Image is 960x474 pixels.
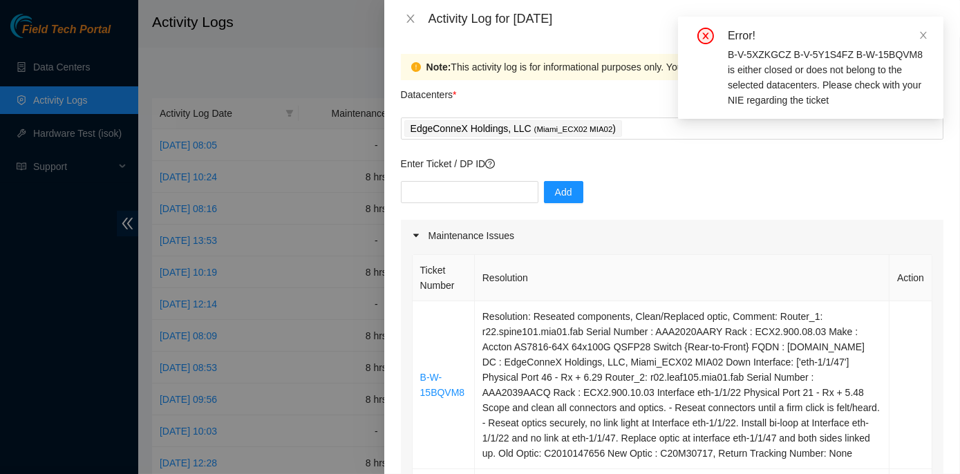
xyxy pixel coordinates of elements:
span: close-circle [697,28,714,44]
span: ( Miami_ECX02 MIA02 [534,125,613,133]
th: Resolution [475,255,890,301]
span: close [919,30,928,40]
div: B-V-5XZKGCZ B-V-5Y1S4FZ B-W-15BQVM8 is either closed or does not belong to the selected datacente... [728,47,927,108]
th: Ticket Number [413,255,475,301]
button: Close [401,12,420,26]
span: close [405,13,416,24]
p: EdgeConneX Holdings, LLC ) [411,121,616,137]
p: Datacenters [401,80,457,102]
div: Error! [728,28,927,44]
span: Add [555,184,572,200]
td: Resolution: Reseated components, Clean/Replaced optic, Comment: Router_1: r22.spine101.mia01.fab ... [475,301,890,469]
span: exclamation-circle [411,62,421,72]
strong: Note: [426,59,451,75]
a: B-W-15BQVM8 [420,372,465,398]
div: Maintenance Issues [401,220,943,252]
div: Activity Log for [DATE] [429,11,943,26]
th: Action [890,255,932,301]
button: Add [544,181,583,203]
span: caret-right [412,231,420,240]
p: Enter Ticket / DP ID [401,156,943,171]
span: question-circle [485,159,495,169]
